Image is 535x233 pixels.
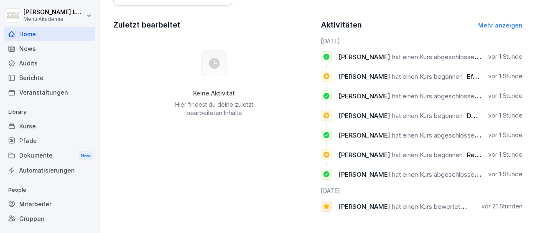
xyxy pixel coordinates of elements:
[339,131,390,139] span: [PERSON_NAME]
[392,53,478,61] span: hat einen Kurs abgeschlossen
[488,53,522,61] p: vor 1 Stunde
[4,119,95,133] a: Kurse
[339,73,390,80] span: [PERSON_NAME]
[113,19,315,31] h2: Zuletzt bearbeitet
[4,133,95,148] a: Pfade
[488,131,522,139] p: vor 1 Stunde
[339,112,390,120] span: [PERSON_NAME]
[392,170,478,178] span: hat einen Kurs abgeschlossen
[4,85,95,100] a: Veranstaltungen
[339,151,390,159] span: [PERSON_NAME]
[488,72,522,80] p: vor 1 Stunde
[488,150,522,159] p: vor 1 Stunde
[339,92,390,100] span: [PERSON_NAME]
[4,163,95,178] a: Automatisierungen
[4,148,95,163] div: Dokumente
[321,186,523,195] h6: [DATE]
[392,92,478,100] span: hat einen Kurs abgeschlossen
[4,183,95,197] p: People
[172,90,256,97] h5: Keine Aktivität
[488,111,522,120] p: vor 1 Stunde
[339,170,390,178] span: [PERSON_NAME]
[481,202,522,210] p: vor 21 Stunden
[4,211,95,226] a: Gruppen
[392,73,463,80] span: hat einen Kurs begonnen
[321,37,523,45] h6: [DATE]
[23,9,84,16] p: [PERSON_NAME] Lechler
[392,112,463,120] span: hat einen Kurs begonnen
[488,92,522,100] p: vor 1 Stunde
[4,41,95,56] a: News
[4,56,95,70] a: Audits
[4,27,95,41] a: Home
[4,105,95,119] p: Library
[4,148,95,163] a: DokumenteNew
[339,53,390,61] span: [PERSON_NAME]
[478,22,522,29] a: Mehr anzeigen
[172,100,256,117] p: Hier findest du deine zuletzt bearbeiteten Inhalte
[79,151,93,160] div: New
[4,70,95,85] a: Berichte
[392,131,478,139] span: hat einen Kurs abgeschlossen
[488,170,522,178] p: vor 1 Stunde
[392,151,463,159] span: hat einen Kurs begonnen
[23,16,84,22] p: Menü Akademie
[4,197,95,211] a: Mitarbeiter
[339,203,390,210] span: [PERSON_NAME]
[392,203,460,210] span: hat einen Kurs bewertet
[321,19,362,31] h2: Aktivitäten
